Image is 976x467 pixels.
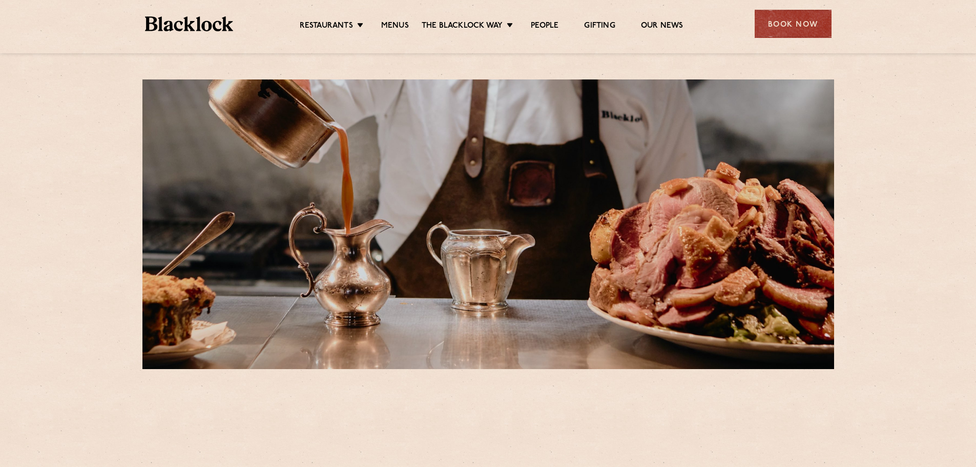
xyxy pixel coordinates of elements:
a: Restaurants [300,21,353,32]
div: Book Now [755,10,832,38]
a: Menus [381,21,409,32]
img: BL_Textured_Logo-footer-cropped.svg [145,16,234,31]
a: Our News [641,21,683,32]
a: People [531,21,558,32]
a: Gifting [584,21,615,32]
a: The Blacklock Way [422,21,503,32]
